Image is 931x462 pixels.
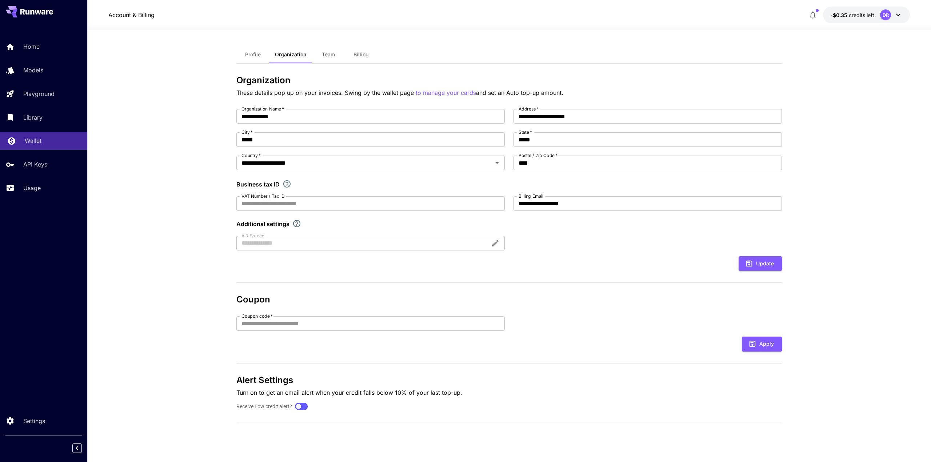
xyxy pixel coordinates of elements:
[72,443,82,453] button: Collapse sidebar
[23,113,43,122] p: Library
[519,106,539,112] label: Address
[236,388,782,397] p: Turn on to get an email alert when your credit falls below 10% of your last top-up.
[849,12,874,18] span: credits left
[476,89,563,96] span: and set an Auto top-up amount.
[23,66,43,75] p: Models
[78,442,87,455] div: Collapse sidebar
[283,180,291,188] svg: If you are a business tax registrant, please enter your business tax ID here.
[236,375,782,385] h3: Alert Settings
[23,417,45,425] p: Settings
[275,51,306,58] span: Organization
[23,42,40,51] p: Home
[241,313,273,319] label: Coupon code
[830,11,874,19] div: -$0.34676
[519,152,558,158] label: Postal / Zip Code
[292,219,301,228] svg: Explore additional customization settings
[241,152,261,158] label: Country
[25,136,41,145] p: Wallet
[236,220,289,228] p: Additional settings
[108,11,155,19] nav: breadcrumb
[23,89,55,98] p: Playground
[492,158,502,168] button: Open
[519,193,543,199] label: Billing Email
[241,129,253,135] label: City
[236,294,782,305] h3: Coupon
[823,7,910,23] button: -$0.34676DR
[416,88,476,97] button: to manage your cards
[236,403,292,410] label: Receive Low credit alert?
[742,337,782,351] button: Apply
[236,180,280,189] p: Business tax ID
[236,75,782,85] h3: Organization
[241,106,284,112] label: Organization Name
[353,51,369,58] span: Billing
[830,12,849,18] span: -$0.35
[23,160,47,169] p: API Keys
[241,193,285,199] label: VAT Number / Tax ID
[108,11,155,19] a: Account & Billing
[322,51,335,58] span: Team
[241,233,264,239] label: AIR Source
[880,9,891,20] div: DR
[739,256,782,271] button: Update
[23,184,41,192] p: Usage
[519,129,532,135] label: State
[245,51,261,58] span: Profile
[236,89,416,96] span: These details pop up on your invoices. Swing by the wallet page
